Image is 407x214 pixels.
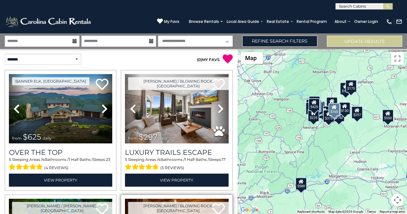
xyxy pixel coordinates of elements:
div: Sleeping Areas / Bathrooms / Sleeps: [9,157,112,172]
a: Rental Program [293,17,330,26]
img: phone-regular-white.png [386,18,392,25]
div: $175 [340,82,351,95]
div: $130 [339,102,350,115]
img: mail-regular-white.png [396,18,402,25]
div: $165 [329,103,340,115]
a: View Property [9,174,112,187]
button: Update Results [327,36,402,47]
div: $550 [382,109,394,122]
img: Google [239,206,260,214]
img: White-1-2.png [5,15,93,28]
span: ( ) [197,57,202,62]
div: $230 [319,106,330,118]
button: Keyboard shortcuts [297,210,325,214]
span: 1 Half Baths / [69,157,93,162]
div: Sleeping Areas / Bathrooms / Sleeps: [125,157,228,172]
button: Change map style [241,52,263,64]
div: $140 [333,109,345,121]
a: Over The Top [9,148,112,157]
span: 5 [125,157,127,162]
span: 17 [222,157,225,162]
a: [PERSON_NAME] / Blowing Rock, [GEOGRAPHIC_DATA] [128,77,228,90]
div: $349 [326,97,338,110]
div: $225 [308,109,320,122]
a: Owner Login [351,17,381,26]
a: Browse Rentals [186,17,222,26]
a: Add to favorites [96,78,108,92]
span: 4 [158,157,161,162]
span: (4 reviews) [44,164,68,172]
a: (0)MY FAVS [197,57,220,62]
div: $480 [329,103,341,116]
div: $425 [308,98,320,111]
span: 5 [9,157,11,162]
div: $297 [352,106,363,119]
a: My Favs [157,18,179,25]
div: $175 [345,79,357,92]
a: View Property [125,174,228,187]
span: from [12,136,22,141]
span: daily [43,136,52,141]
a: Terms (opens in new tab) [367,210,376,213]
a: About [331,17,350,26]
span: My Favs [164,19,179,24]
button: Map camera controls [391,194,404,206]
span: Map data ©2025 Google [328,210,363,213]
span: Map [245,55,257,61]
a: Refine Search Filters [242,36,318,47]
span: from [128,136,138,141]
div: $230 [306,102,317,114]
a: Local Area Guide [224,17,262,26]
span: 0 [198,57,201,62]
a: Luxury Trails Escape [125,148,228,157]
span: 4 [42,157,45,162]
div: $580 [296,177,307,190]
span: daily [159,136,168,141]
a: Real Estate [264,17,292,26]
span: 23 [106,157,110,162]
span: $297 [139,132,157,142]
div: $125 [309,96,320,108]
img: thumbnail_168695581.jpeg [125,74,228,143]
img: thumbnail_167153549.jpeg [9,74,112,143]
a: Banner Elk, [GEOGRAPHIC_DATA] [12,77,89,85]
a: Report a map error [380,210,405,213]
button: Toggle fullscreen view [391,52,404,65]
span: $625 [23,132,41,142]
span: (3 reviews) [160,164,184,172]
span: 1 Half Baths / [185,157,209,162]
a: Open this area in Google Maps (opens a new window) [239,206,260,214]
div: $375 [323,109,335,122]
